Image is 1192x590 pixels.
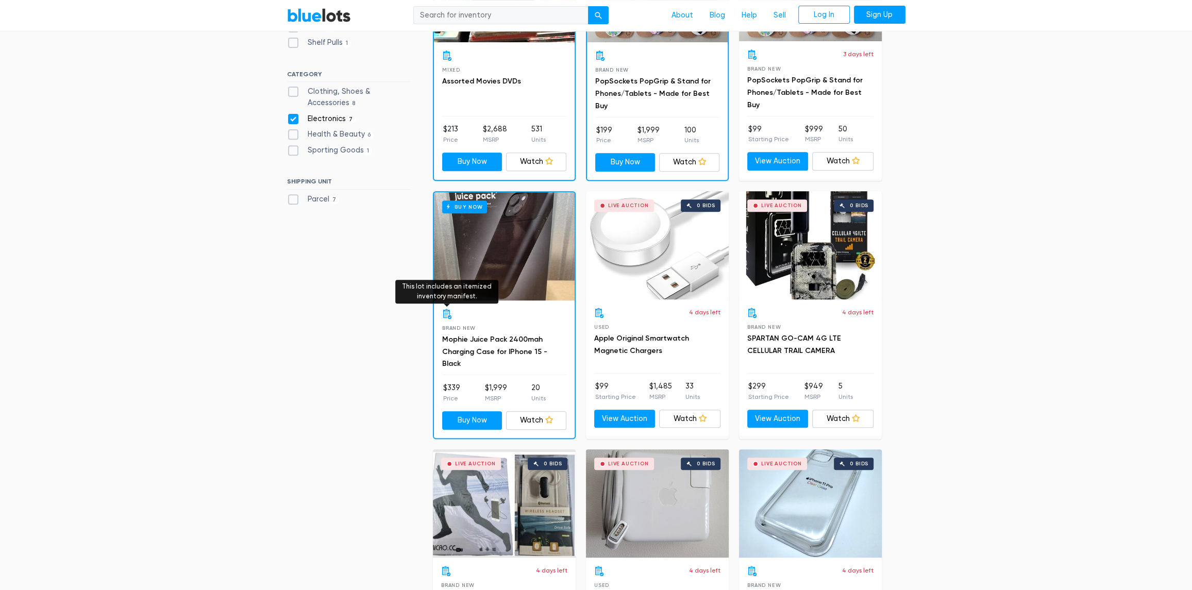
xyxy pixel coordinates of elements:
span: 7 [346,115,356,124]
li: $99 [748,124,789,144]
a: Help [733,6,765,25]
a: Buy Now [434,192,575,300]
p: Units [838,134,853,144]
li: $1,999 [484,382,507,403]
p: Price [443,394,460,403]
p: 4 days left [842,566,874,575]
span: Brand New [441,582,475,588]
span: Used [594,324,609,330]
a: Live Auction 0 bids [586,191,729,299]
p: 4 days left [842,308,874,317]
a: Live Auction 0 bids [433,449,576,558]
li: $949 [804,381,823,401]
a: Sign Up [854,6,905,24]
a: Mophie Juice Pack 2400mah Charging Case for IPhone 15 - Black [442,335,547,368]
a: View Auction [594,410,656,428]
div: This lot includes an itemized inventory manifest. [395,280,498,304]
span: Mixed [442,67,460,73]
p: Price [596,136,612,145]
p: MSRP [804,392,823,401]
div: 0 bids [850,461,868,466]
li: $199 [596,125,612,145]
p: MSRP [804,134,822,144]
li: $999 [804,124,822,144]
div: 0 bids [697,461,715,466]
p: Units [531,135,546,144]
p: MSRP [482,135,507,144]
span: Brand New [442,325,476,331]
a: PopSockets PopGrip & Stand for Phones/Tablets - Made for Best Buy [747,76,863,109]
a: Live Auction 0 bids [586,449,729,558]
p: 4 days left [536,566,567,575]
div: 0 bids [544,461,562,466]
span: 1 [343,40,351,48]
a: Watch [659,410,720,428]
li: 5 [838,381,853,401]
li: 20 [531,382,546,403]
li: 100 [684,125,699,145]
label: Shelf Pulls [287,37,351,48]
div: Live Auction [761,203,802,208]
li: $299 [748,381,789,401]
span: Brand New [747,582,781,588]
label: Electronics [287,113,356,125]
p: Units [684,136,699,145]
a: Buy Now [595,153,656,172]
a: Watch [506,411,566,430]
label: Health & Beauty [287,129,374,140]
li: $2,688 [482,124,507,144]
li: 33 [685,381,700,401]
a: Live Auction 0 bids [739,449,882,558]
label: Clothing, Shoes & Accessories [287,86,410,108]
li: $99 [595,381,636,401]
li: 50 [838,124,853,144]
a: Live Auction 0 bids [739,191,882,299]
a: View Auction [747,410,809,428]
a: BlueLots [287,8,351,23]
p: Price [443,135,458,144]
a: Watch [506,153,566,171]
a: Sell [765,6,794,25]
label: Sporting Goods [287,145,373,156]
li: 531 [531,124,546,144]
li: $213 [443,124,458,144]
p: 3 days left [843,49,874,59]
span: 6 [365,131,374,139]
p: Units [838,392,853,401]
span: 1 [364,147,373,155]
span: Brand New [595,67,629,73]
div: 0 bids [697,203,715,208]
label: Parcel [287,194,340,205]
a: Buy Now [442,153,502,171]
a: SPARTAN GO-CAM 4G LTE CELLULAR TRAIL CAMERA [747,334,841,355]
p: Starting Price [748,392,789,401]
a: Watch [812,410,874,428]
span: 7 [329,196,340,204]
div: Live Auction [608,461,649,466]
p: MSRP [649,392,672,401]
div: Live Auction [761,461,802,466]
p: MSRP [637,136,659,145]
p: Units [531,394,546,403]
div: Live Auction [608,203,649,208]
a: Buy Now [442,411,502,430]
a: Log In [798,6,850,24]
p: Units [685,392,700,401]
h6: SHIPPING UNIT [287,178,410,189]
a: Watch [812,152,874,171]
li: $1,485 [649,381,672,401]
li: $1,999 [637,125,659,145]
p: Starting Price [595,392,636,401]
div: Live Auction [455,461,496,466]
h6: CATEGORY [287,71,410,82]
a: Apple Original Smartwatch Magnetic Chargers [594,334,689,355]
li: $339 [443,382,460,403]
h6: Buy Now [442,200,487,213]
a: Assorted Movies DVDs [442,77,521,86]
p: 4 days left [689,308,720,317]
a: Blog [701,6,733,25]
p: 4 days left [689,566,720,575]
span: 8 [349,99,359,108]
a: About [663,6,701,25]
p: Starting Price [748,134,789,144]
